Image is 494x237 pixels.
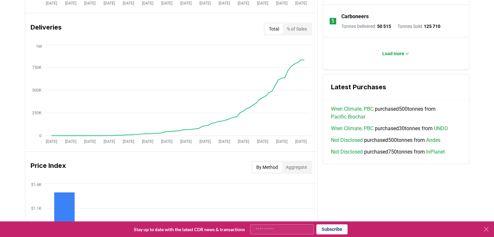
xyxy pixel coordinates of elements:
h3: Price Index [31,161,66,174]
a: Not Disclosed [331,148,363,156]
a: Not Disclosed [331,136,363,144]
tspan: [DATE] [46,139,57,144]
a: Andes [426,136,440,144]
h3: Latest Purchases [331,82,461,92]
button: By Method [252,162,282,172]
tspan: $1.4K [31,182,41,187]
tspan: [DATE] [84,139,95,144]
tspan: [DATE] [218,1,230,6]
a: UNDO [434,125,448,132]
tspan: [DATE] [218,139,230,144]
tspan: [DATE] [122,1,134,6]
a: Wren Climate, PBC [331,105,374,113]
tspan: [DATE] [276,139,287,144]
span: 50 515 [377,24,391,29]
p: Load more [382,50,404,57]
button: % of Sales [283,24,311,34]
p: 5 [331,17,334,25]
button: Aggregate [282,162,311,172]
tspan: 0 [39,133,41,138]
a: Wren Climate, PBC [331,125,374,132]
tspan: [DATE] [46,1,57,6]
span: purchased 750 tonnes from [331,148,445,156]
tspan: [DATE] [122,139,134,144]
tspan: 250K [32,111,41,115]
a: InPlanet [426,148,445,156]
tspan: [DATE] [237,1,249,6]
tspan: [DATE] [161,139,172,144]
tspan: [DATE] [142,1,153,6]
tspan: [DATE] [199,1,210,6]
tspan: [DATE] [65,139,76,144]
tspan: [DATE] [257,139,268,144]
tspan: [DATE] [237,139,249,144]
tspan: [DATE] [180,1,191,6]
tspan: 500K [32,88,41,93]
tspan: 1M [36,44,41,48]
h3: Deliveries [31,22,62,35]
tspan: [DATE] [65,1,76,6]
a: Carboneers [341,13,369,20]
tspan: [DATE] [180,139,191,144]
tspan: [DATE] [295,139,307,144]
span: purchased 500 tonnes from [331,105,461,121]
span: purchased 30 tonnes from [331,125,448,132]
tspan: [DATE] [142,139,153,144]
span: 125 710 [424,24,440,29]
tspan: [DATE] [84,1,95,6]
p: Tonnes Sold : [398,23,440,30]
a: Pacific Biochar [331,113,365,121]
button: Total [265,24,283,34]
tspan: $1.1K [31,206,41,211]
tspan: [DATE] [276,1,287,6]
tspan: [DATE] [103,139,115,144]
button: Load more [377,47,415,60]
tspan: [DATE] [103,1,115,6]
tspan: [DATE] [161,1,172,6]
span: purchased 500 tonnes from [331,136,440,144]
tspan: [DATE] [257,1,268,6]
tspan: [DATE] [199,139,210,144]
tspan: 750K [32,65,41,70]
tspan: [DATE] [295,1,307,6]
p: Tonnes Delivered : [341,23,391,30]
